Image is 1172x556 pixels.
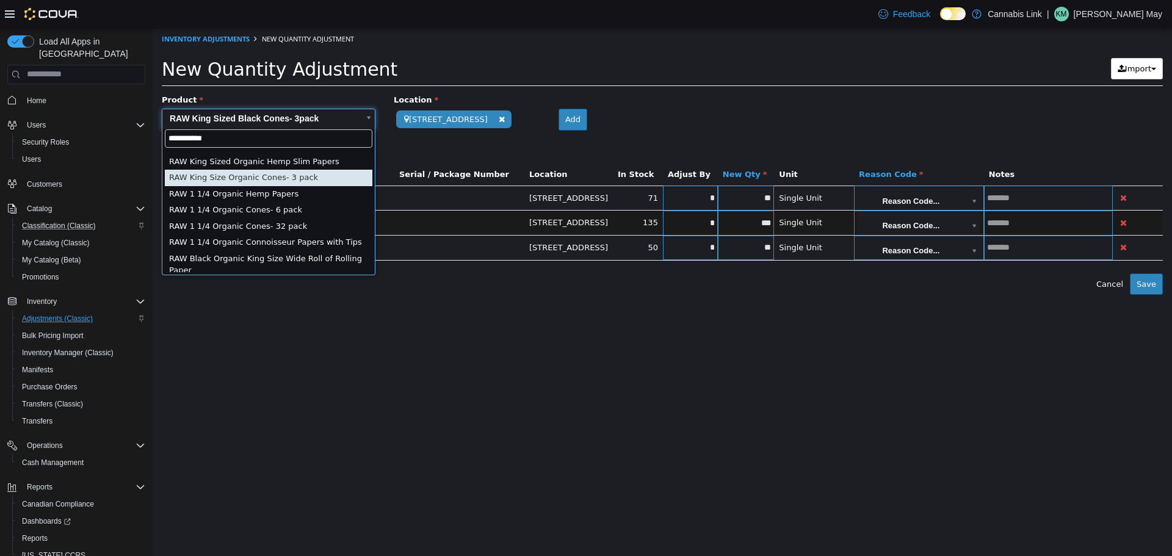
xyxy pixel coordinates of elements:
[12,190,220,207] div: RAW 1 1/4 Organic Cones- 32 pack
[12,151,150,168] button: Users
[17,497,99,511] a: Canadian Compliance
[27,441,63,450] span: Operations
[12,269,150,286] button: Promotions
[2,200,150,217] button: Catalog
[17,311,145,326] span: Adjustments (Classic)
[17,328,89,343] a: Bulk Pricing Import
[940,20,941,21] span: Dark Mode
[22,399,83,409] span: Transfers (Classic)
[17,236,145,250] span: My Catalog (Classic)
[12,310,150,327] button: Adjustments (Classic)
[17,311,98,326] a: Adjustments (Classic)
[17,135,74,150] a: Security Roles
[17,270,64,284] a: Promotions
[12,251,150,269] button: My Catalog (Beta)
[17,531,52,546] a: Reports
[22,416,52,426] span: Transfers
[12,126,220,142] div: RAW King Sized Organic Hemp Slim Papers
[12,454,150,471] button: Cash Management
[17,363,58,377] a: Manifests
[12,142,220,158] div: RAW King Size Organic Cones- 3 pack
[17,345,145,360] span: Inventory Manager (Classic)
[1074,7,1162,21] p: [PERSON_NAME] May
[24,8,79,20] img: Cova
[27,482,52,492] span: Reports
[22,458,84,468] span: Cash Management
[12,378,150,395] button: Purchase Orders
[17,253,145,267] span: My Catalog (Beta)
[22,533,48,543] span: Reports
[17,328,145,343] span: Bulk Pricing Import
[17,397,88,411] a: Transfers (Classic)
[2,92,150,109] button: Home
[2,117,150,134] button: Users
[17,455,145,470] span: Cash Management
[22,176,145,192] span: Customers
[12,234,150,251] button: My Catalog (Classic)
[2,175,150,193] button: Customers
[27,179,62,189] span: Customers
[12,223,220,251] div: RAW Black Organic King Size Wide Roll of Rolling Paper
[22,201,57,216] button: Catalog
[17,380,82,394] a: Purchase Orders
[22,382,78,392] span: Purchase Orders
[22,438,68,453] button: Operations
[17,218,145,233] span: Classification (Classic)
[1054,7,1069,21] div: Keegan May
[34,35,145,60] span: Load All Apps in [GEOGRAPHIC_DATA]
[893,8,930,20] span: Feedback
[27,204,52,214] span: Catalog
[27,120,46,130] span: Users
[22,93,145,108] span: Home
[22,201,145,216] span: Catalog
[17,152,46,167] a: Users
[988,7,1042,21] p: Cannabis Link
[12,206,220,223] div: RAW 1 1/4 Organic Connoisseur Papers with Tips
[22,118,145,132] span: Users
[22,238,90,248] span: My Catalog (Classic)
[17,253,86,267] a: My Catalog (Beta)
[22,348,114,358] span: Inventory Manager (Classic)
[22,177,67,192] a: Customers
[12,530,150,547] button: Reports
[22,294,62,309] button: Inventory
[17,218,101,233] a: Classification (Classic)
[22,499,94,509] span: Canadian Compliance
[22,294,145,309] span: Inventory
[27,297,57,306] span: Inventory
[22,137,69,147] span: Security Roles
[22,480,57,494] button: Reports
[1047,7,1049,21] p: |
[1056,7,1067,21] span: KM
[12,513,150,530] a: Dashboards
[22,438,145,453] span: Operations
[17,414,57,428] a: Transfers
[874,2,935,26] a: Feedback
[2,437,150,454] button: Operations
[22,314,93,323] span: Adjustments (Classic)
[940,7,966,20] input: Dark Mode
[17,345,118,360] a: Inventory Manager (Classic)
[12,344,150,361] button: Inventory Manager (Classic)
[12,327,150,344] button: Bulk Pricing Import
[17,270,145,284] span: Promotions
[22,93,51,108] a: Home
[2,478,150,496] button: Reports
[17,455,89,470] a: Cash Management
[22,331,84,341] span: Bulk Pricing Import
[12,496,150,513] button: Canadian Compliance
[22,480,145,494] span: Reports
[22,365,53,375] span: Manifests
[22,118,51,132] button: Users
[17,531,145,546] span: Reports
[17,152,145,167] span: Users
[22,272,59,282] span: Promotions
[17,135,145,150] span: Security Roles
[22,255,81,265] span: My Catalog (Beta)
[17,397,145,411] span: Transfers (Classic)
[17,363,145,377] span: Manifests
[22,221,96,231] span: Classification (Classic)
[17,514,76,529] a: Dashboards
[12,158,220,175] div: RAW 1 1/4 Organic Hemp Papers
[17,380,145,394] span: Purchase Orders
